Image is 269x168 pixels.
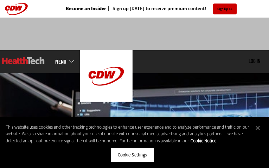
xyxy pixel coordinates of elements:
[110,148,154,162] button: Cookie Settings
[106,6,206,11] a: Sign up [DATE] to receive premium content!
[80,97,133,104] a: CDW
[6,124,250,144] div: This website uses cookies and other tracking technologies to enhance user experience and to analy...
[55,59,80,64] a: mobile-menu
[2,57,45,64] img: Home
[249,58,260,64] a: Log in
[191,138,216,144] a: More information about your privacy
[250,120,265,136] button: Close
[249,58,260,65] div: User menu
[80,50,133,102] img: Home
[66,6,106,11] a: Become an Insider
[213,4,237,14] a: Sign Up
